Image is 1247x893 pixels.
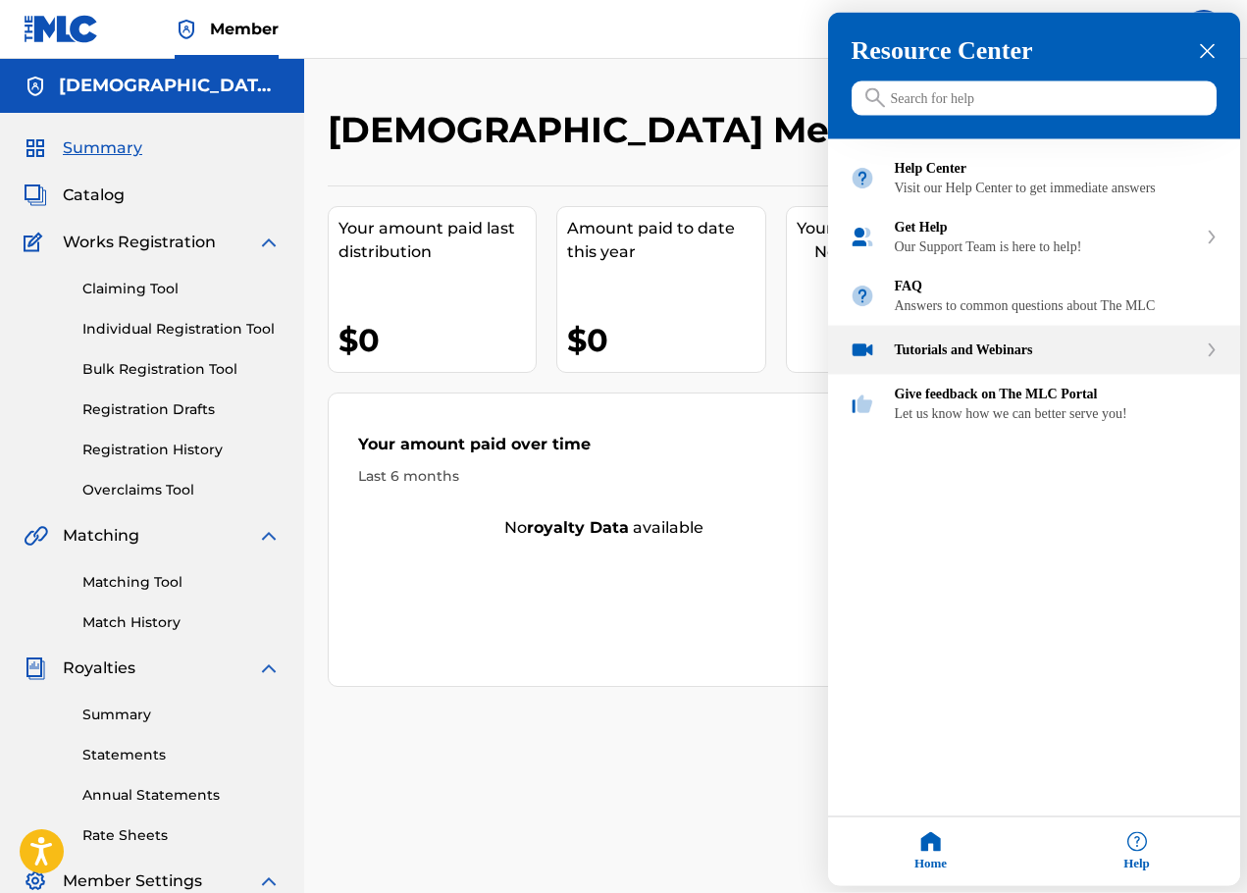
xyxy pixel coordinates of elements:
[828,139,1240,434] div: entering resource center home
[828,139,1240,434] div: Resource center home modules
[828,375,1240,434] div: Give feedback on The MLC Portal
[1206,231,1218,244] svg: expand
[895,279,1219,294] div: FAQ
[828,267,1240,326] div: FAQ
[850,284,875,309] img: module icon
[850,166,875,191] img: module icon
[895,161,1219,177] div: Help Center
[895,239,1197,255] div: Our Support Team is here to help!
[895,298,1219,314] div: Answers to common questions about The MLC
[828,208,1240,267] div: Get Help
[852,81,1217,116] input: Search for help
[1198,42,1217,61] div: close resource center
[895,387,1219,402] div: Give feedback on The MLC Portal
[852,36,1217,66] h3: Resource Center
[850,225,875,250] img: module icon
[850,392,875,417] img: module icon
[895,406,1219,422] div: Let us know how we can better serve you!
[828,817,1034,886] div: Home
[895,220,1197,236] div: Get Help
[865,88,885,108] svg: icon
[1206,343,1218,357] svg: expand
[1034,817,1240,886] div: Help
[850,338,875,363] img: module icon
[828,326,1240,375] div: Tutorials and Webinars
[895,181,1219,196] div: Visit our Help Center to get immediate answers
[828,149,1240,208] div: Help Center
[895,342,1197,358] div: Tutorials and Webinars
